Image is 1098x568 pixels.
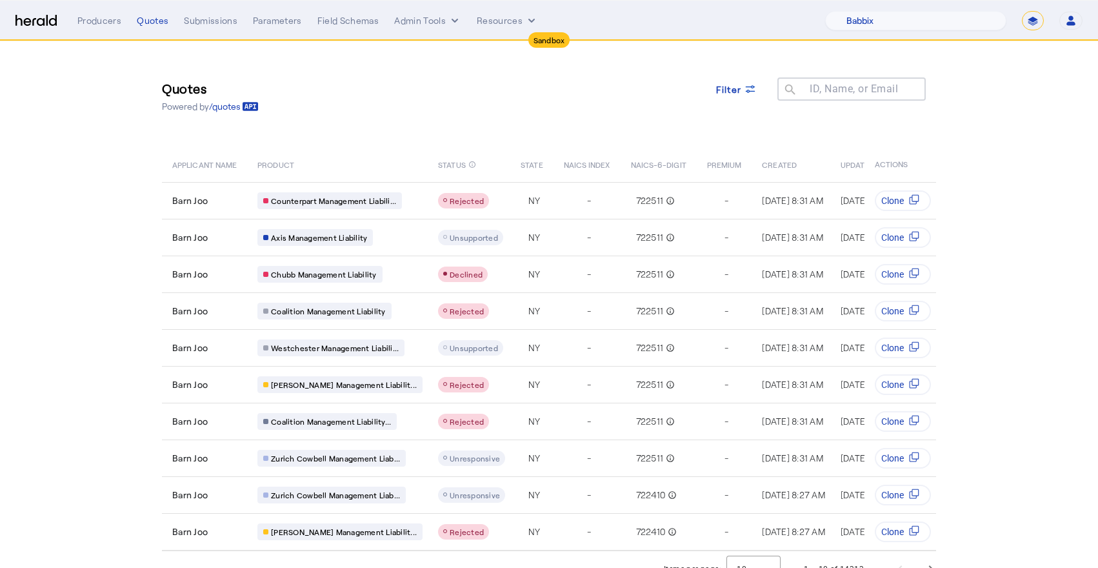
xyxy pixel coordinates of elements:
[528,378,541,391] span: NY
[521,157,543,170] span: STATE
[162,146,1089,551] table: Table view of all quotes submitted by your platform
[450,343,498,352] span: Unsupported
[762,379,823,390] span: [DATE] 8:31 AM
[762,416,823,427] span: [DATE] 8:31 AM
[450,380,484,389] span: Rejected
[172,231,208,244] span: Barn Joo
[864,146,937,182] th: ACTIONS
[636,489,666,502] span: 722410
[587,194,591,207] span: -
[663,268,675,281] mat-icon: info_outline
[636,268,664,281] span: 722511
[875,485,931,505] button: Clone
[450,196,484,205] span: Rejected
[528,415,541,428] span: NY
[172,525,208,538] span: Barn Joo
[636,341,664,354] span: 722511
[724,305,728,318] span: -
[636,415,664,428] span: 722511
[528,525,541,538] span: NY
[777,83,799,99] mat-icon: search
[587,305,591,318] span: -
[881,341,904,354] span: Clone
[394,14,461,27] button: internal dropdown menu
[172,268,208,281] span: Barn Joo
[636,378,664,391] span: 722511
[162,79,259,97] h3: Quotes
[881,305,904,318] span: Clone
[450,527,484,536] span: Rejected
[172,341,208,354] span: Barn Joo
[636,194,664,207] span: 722511
[724,341,728,354] span: -
[762,305,823,316] span: [DATE] 8:31 AM
[841,195,902,206] span: [DATE] 8:31 AM
[762,452,823,463] span: [DATE] 8:31 AM
[663,452,675,465] mat-icon: info_outline
[724,194,728,207] span: -
[663,341,675,354] mat-icon: info_outline
[587,268,591,281] span: -
[587,415,591,428] span: -
[528,231,541,244] span: NY
[317,14,379,27] div: Field Schemas
[841,269,902,279] span: [DATE] 8:31 AM
[438,157,466,170] span: STATUS
[587,341,591,354] span: -
[587,452,591,465] span: -
[762,195,823,206] span: [DATE] 8:31 AM
[257,157,294,170] span: PRODUCT
[724,231,728,244] span: -
[762,489,825,500] span: [DATE] 8:27 AM
[724,525,728,538] span: -
[587,489,591,502] span: -
[663,194,675,207] mat-icon: info_outline
[881,194,904,207] span: Clone
[271,232,367,243] span: Axis Management Liability
[450,233,498,242] span: Unsupported
[810,83,898,95] mat-label: ID, Name, or Email
[172,305,208,318] span: Barn Joo
[841,379,902,390] span: [DATE] 8:31 AM
[162,100,259,113] p: Powered by
[15,15,57,27] img: Herald Logo
[450,417,484,426] span: Rejected
[636,525,666,538] span: 722410
[631,157,686,170] span: NAICS-6-DIGIT
[271,343,399,353] span: Westchester Management Liabili...
[77,14,121,27] div: Producers
[875,374,931,395] button: Clone
[528,341,541,354] span: NY
[875,338,931,358] button: Clone
[841,416,902,427] span: [DATE] 8:31 AM
[665,525,677,538] mat-icon: info_outline
[841,452,902,463] span: [DATE] 8:31 AM
[762,526,825,537] span: [DATE] 8:27 AM
[881,415,904,428] span: Clone
[707,157,742,170] span: PREMIUM
[450,454,500,463] span: Unresponsive
[841,342,902,353] span: [DATE] 8:31 AM
[184,14,237,27] div: Submissions
[172,452,208,465] span: Barn Joo
[477,14,538,27] button: Resources dropdown menu
[881,231,904,244] span: Clone
[528,452,541,465] span: NY
[663,305,675,318] mat-icon: info_outline
[875,411,931,432] button: Clone
[875,190,931,211] button: Clone
[172,489,208,502] span: Barn Joo
[271,453,400,463] span: Zurich Cowbell Management Liab...
[706,77,768,101] button: Filter
[841,305,902,316] span: [DATE] 8:31 AM
[172,378,208,391] span: Barn Joo
[881,452,904,465] span: Clone
[172,415,208,428] span: Barn Joo
[875,301,931,321] button: Clone
[724,378,728,391] span: -
[450,491,500,500] span: Unresponsive
[271,380,417,390] span: [PERSON_NAME] Management Liabilit...
[762,157,797,170] span: CREATED
[528,32,570,48] div: Sandbox
[841,232,902,243] span: [DATE] 8:31 AM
